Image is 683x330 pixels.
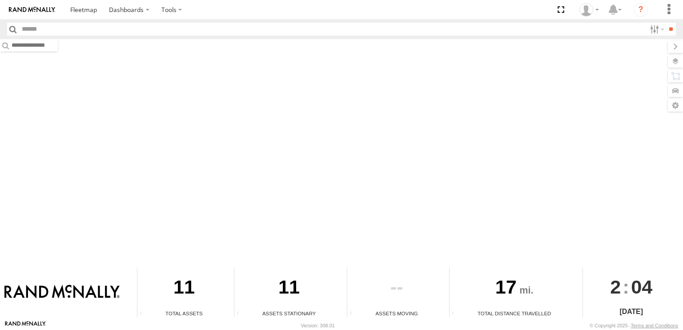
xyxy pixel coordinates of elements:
[668,99,683,112] label: Map Settings
[450,310,463,317] div: Total distance travelled by all assets within specified date range and applied filters
[301,323,335,328] div: Version: 308.01
[234,310,344,317] div: Assets Stationary
[234,268,344,310] div: 11
[610,268,621,306] span: 2
[634,3,648,17] i: ?
[347,310,446,317] div: Assets Moving
[9,7,55,13] img: rand-logo.svg
[450,310,579,317] div: Total Distance Travelled
[631,268,652,306] span: 04
[137,310,151,317] div: Total number of Enabled Assets
[137,310,231,317] div: Total Assets
[137,268,231,310] div: 11
[576,3,602,16] div: Valeo Dash
[347,310,361,317] div: Total number of assets current in transit.
[590,323,678,328] div: © Copyright 2025 -
[234,310,248,317] div: Total number of assets current stationary.
[583,306,680,317] div: [DATE]
[647,23,666,36] label: Search Filter Options
[583,268,680,306] div: :
[4,285,120,300] img: Rand McNally
[450,268,579,310] div: 17
[5,321,46,330] a: Visit our Website
[631,323,678,328] a: Terms and Conditions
